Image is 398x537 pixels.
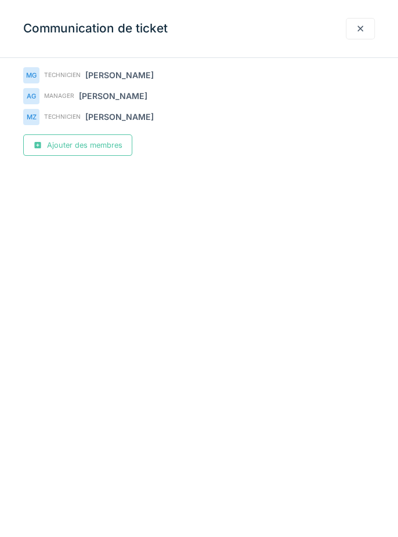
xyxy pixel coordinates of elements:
[79,90,147,102] div: [PERSON_NAME]
[23,21,168,36] h3: Communication de ticket
[85,111,154,123] div: [PERSON_NAME]
[85,69,154,81] div: [PERSON_NAME]
[44,112,81,121] div: Technicien
[44,92,74,100] div: Manager
[44,71,81,79] div: Technicien
[23,134,132,156] div: Ajouter des membres
[23,88,39,104] div: AG
[23,67,39,83] div: MG
[23,109,39,125] div: MZ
